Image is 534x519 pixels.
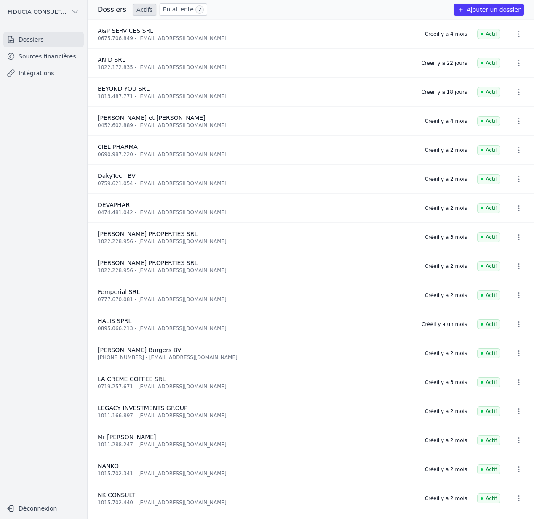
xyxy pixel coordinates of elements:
[477,319,500,329] span: Actif
[477,435,500,445] span: Actif
[8,8,68,16] span: FIDUCIA CONSULTING SRL
[98,470,415,477] div: 1015.702.341 - [EMAIL_ADDRESS][DOMAIN_NAME]
[3,49,84,64] a: Sources financières
[98,499,415,506] div: 1015.702.440 - [EMAIL_ADDRESS][DOMAIN_NAME]
[477,203,500,213] span: Actif
[98,412,415,419] div: 1011.166.897 - [EMAIL_ADDRESS][DOMAIN_NAME]
[477,464,500,474] span: Actif
[425,466,467,473] div: Créé il y a 2 mois
[98,93,411,100] div: 1013.487.771 - [EMAIL_ADDRESS][DOMAIN_NAME]
[477,290,500,300] span: Actif
[421,89,467,95] div: Créé il y a 18 jours
[160,3,207,16] a: En attente 2
[98,151,415,158] div: 0690.987.220 - [EMAIL_ADDRESS][DOMAIN_NAME]
[98,318,131,324] span: HALIS SPRL
[195,5,204,14] span: 2
[98,230,198,237] span: [PERSON_NAME] PROPERTIES SRL
[98,201,130,208] span: DEVAPHAR
[98,122,415,129] div: 0452.602.889 - [EMAIL_ADDRESS][DOMAIN_NAME]
[98,441,415,448] div: 1011.288.247 - [EMAIL_ADDRESS][DOMAIN_NAME]
[425,205,467,212] div: Créé il y a 2 mois
[477,29,500,39] span: Actif
[477,232,500,242] span: Actif
[425,263,467,270] div: Créé il y a 2 mois
[3,502,84,515] button: Déconnexion
[98,85,150,92] span: BEYOND YOU SRL
[98,354,415,361] div: [PHONE_NUMBER] - [EMAIL_ADDRESS][DOMAIN_NAME]
[98,463,119,469] span: NANKO
[98,209,415,216] div: 0474.481.042 - [EMAIL_ADDRESS][DOMAIN_NAME]
[98,27,153,34] span: A&P SERVICES SRL
[477,406,500,416] span: Actif
[425,408,467,415] div: Créé il y a 2 mois
[425,495,467,502] div: Créé il y a 2 mois
[425,118,467,124] div: Créé il y a 4 mois
[98,376,166,382] span: LA CREME COFFEE SRL
[3,66,84,81] a: Intégrations
[98,143,138,150] span: CIEL PHARMA
[477,87,500,97] span: Actif
[477,377,500,387] span: Actif
[422,321,467,328] div: Créé il y a un mois
[98,35,415,42] div: 0675.706.849 - [EMAIL_ADDRESS][DOMAIN_NAME]
[98,325,411,332] div: 0895.066.213 - [EMAIL_ADDRESS][DOMAIN_NAME]
[98,405,187,411] span: LEGACY INVESTMENTS GROUP
[98,434,156,440] span: Mr [PERSON_NAME]
[425,292,467,299] div: Créé il y a 2 mois
[477,348,500,358] span: Actif
[477,116,500,126] span: Actif
[98,296,415,303] div: 0777.670.081 - [EMAIL_ADDRESS][DOMAIN_NAME]
[477,145,500,155] span: Actif
[98,64,411,71] div: 1022.172.835 - [EMAIL_ADDRESS][DOMAIN_NAME]
[133,4,156,16] a: Actifs
[98,238,415,245] div: 1022.228.956 - [EMAIL_ADDRESS][DOMAIN_NAME]
[454,4,524,16] button: Ajouter un dossier
[98,114,206,121] span: [PERSON_NAME] et [PERSON_NAME]
[421,60,467,66] div: Créé il y a 22 jours
[425,147,467,154] div: Créé il y a 2 mois
[98,289,140,295] span: Femperial SRL
[98,172,136,179] span: DakyTech BV
[425,437,467,444] div: Créé il y a 2 mois
[425,379,467,386] div: Créé il y a 3 mois
[98,347,181,353] span: [PERSON_NAME] Burgers BV
[425,31,467,37] div: Créé il y a 4 mois
[477,261,500,271] span: Actif
[477,493,500,503] span: Actif
[98,267,415,274] div: 1022.228.956 - [EMAIL_ADDRESS][DOMAIN_NAME]
[3,32,84,47] a: Dossiers
[477,174,500,184] span: Actif
[477,58,500,68] span: Actif
[425,234,467,241] div: Créé il y a 3 mois
[98,383,415,390] div: 0719.257.671 - [EMAIL_ADDRESS][DOMAIN_NAME]
[98,56,125,63] span: ANID SRL
[3,5,84,19] button: FIDUCIA CONSULTING SRL
[98,492,135,498] span: NK CONSULT
[425,176,467,183] div: Créé il y a 2 mois
[98,5,126,15] h3: Dossiers
[98,180,415,187] div: 0759.621.054 - [EMAIL_ADDRESS][DOMAIN_NAME]
[98,259,198,266] span: [PERSON_NAME] PROPERTIES SRL
[425,350,467,357] div: Créé il y a 2 mois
